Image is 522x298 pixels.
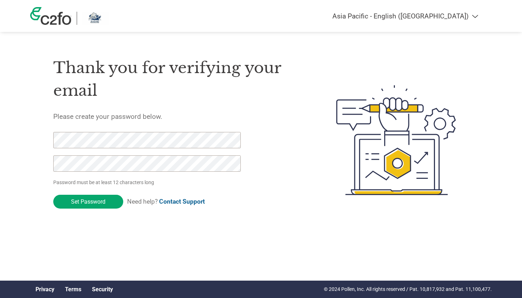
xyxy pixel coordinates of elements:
[36,286,54,293] a: Privacy
[65,286,81,293] a: Terms
[53,179,243,186] p: Password must be at least 12 characters long
[159,198,205,205] a: Contact Support
[82,12,109,25] img: Ambuja Cements Limited
[53,56,303,102] h1: Thank you for verifying your email
[92,286,113,293] a: Security
[30,7,71,25] img: c2fo logo
[53,195,123,209] input: Set Password
[323,46,469,234] img: create-password
[53,112,303,121] h5: Please create your password below.
[127,198,205,205] span: Need help?
[324,286,492,293] p: © 2024 Pollen, Inc. All rights reserved / Pat. 10,817,932 and Pat. 11,100,477.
